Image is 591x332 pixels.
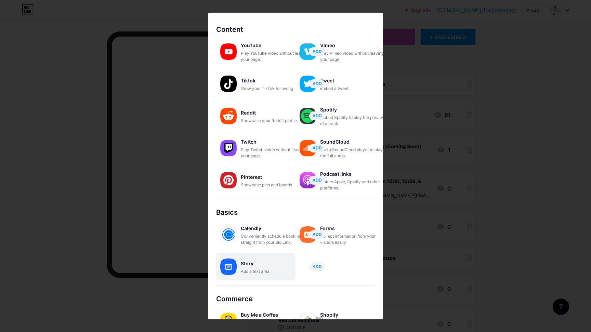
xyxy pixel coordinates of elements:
span: ADD [313,113,322,119]
img: youtube [220,43,237,60]
div: Conveniently schedule bookings straight from your Bio Link. [241,233,309,245]
img: forms [300,226,316,243]
div: Pinterest [241,172,309,182]
div: YouTube [241,41,309,50]
button: ADD [309,111,325,120]
div: Showcase pins and boards [241,182,309,188]
div: Grow your TikTok following [241,85,309,92]
div: Basics [216,207,375,217]
img: buymeacoffee [220,313,237,329]
button: ADD [309,79,325,88]
span: ADD [313,264,322,269]
div: Embed Spotify to play the preview of a track. [320,115,389,127]
span: ADD [313,177,322,183]
div: Collect information from your visitors easily [320,233,389,245]
span: ADD [313,231,322,237]
button: ADD [309,262,325,271]
div: Add a SoundCloud player to play the full audio. [320,147,389,159]
div: Showcase your Reddit profile [241,118,309,124]
span: ADD [313,49,322,54]
div: Play Vimeo video without leaving your page. [320,50,389,63]
img: pinterest [220,172,237,188]
img: twitter [300,76,316,92]
div: Reddit [241,108,309,118]
div: Forms [320,224,389,233]
div: Buy Me a Coffee [241,310,309,320]
div: Embed a tweet. [320,85,389,92]
div: Tweet [320,76,389,85]
img: podcastlinks [300,172,316,188]
div: Link to Apple, Spotify and other platforms. [320,179,389,191]
div: Calendly [241,224,309,233]
img: twitch [220,140,237,156]
img: shopify [300,313,316,329]
div: Play Twitch video without leaving your page. [241,147,309,159]
button: ADD [309,47,325,56]
img: reddit [220,108,237,124]
div: Shopify [320,310,389,320]
span: ADD [313,145,322,151]
div: SoundCloud [320,137,389,147]
img: tiktok [220,76,237,92]
img: vimeo [300,43,316,60]
div: Tiktok [241,76,309,85]
div: Spotify [320,105,389,115]
div: Vimeo [320,41,389,50]
img: story [220,258,237,275]
div: Content [216,24,375,35]
div: Add a text area [241,268,309,275]
img: calendly [220,226,237,243]
img: spotify [300,108,316,124]
div: Podcast links [320,169,389,179]
div: Twitch [241,137,309,147]
div: Play YouTube video without leaving your page. [241,50,309,63]
div: Story [241,259,309,268]
button: ADD [309,176,325,185]
div: Commerce [216,294,375,304]
button: ADD [309,144,325,152]
button: ADD [309,230,325,239]
span: ADD [313,81,322,87]
img: soundcloud [300,140,316,156]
